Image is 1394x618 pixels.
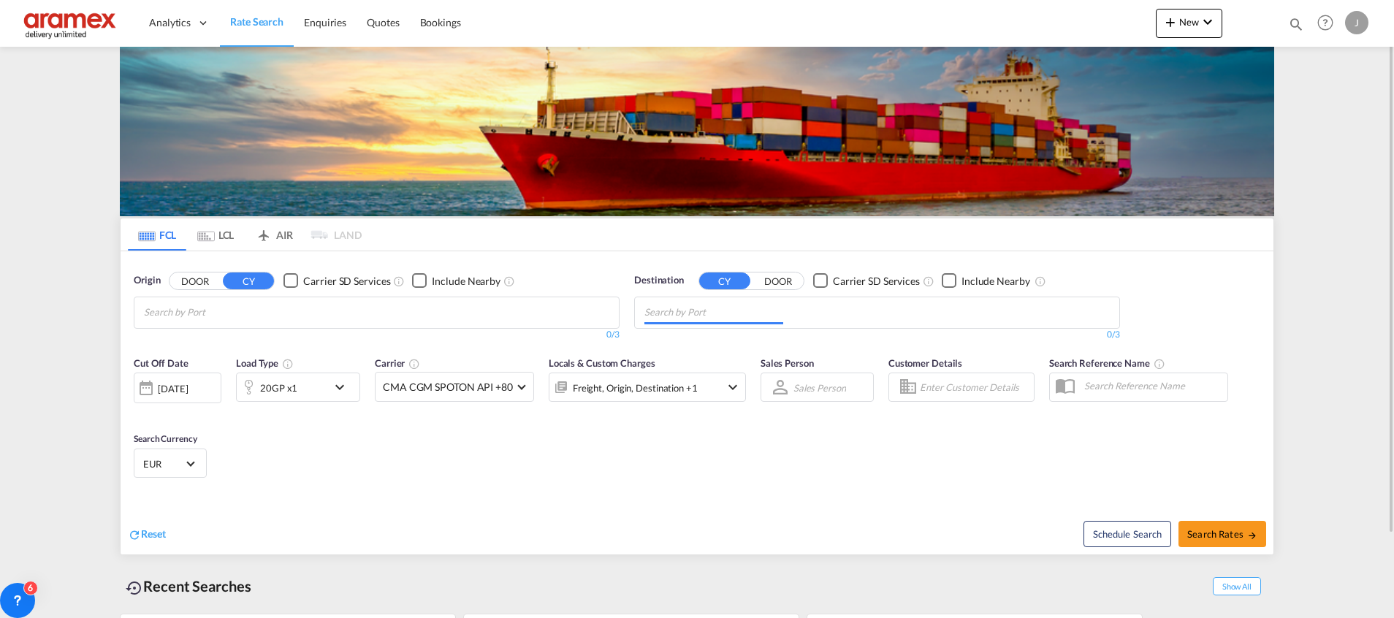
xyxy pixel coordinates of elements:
md-checkbox: Checkbox No Ink [813,273,920,289]
div: Include Nearby [432,274,500,289]
md-icon: icon-magnify [1288,16,1304,32]
md-icon: Unchecked: Search for CY (Container Yard) services for all selected carriers.Checked : Search for... [393,275,405,287]
div: [DATE] [134,373,221,403]
span: Search Reference Name [1049,357,1165,369]
div: Freight Origin Destination Factory Stuffingicon-chevron-down [549,373,746,402]
img: dca169e0c7e311edbe1137055cab269e.png [22,7,121,39]
span: New [1162,16,1216,28]
md-icon: icon-chevron-down [331,378,356,396]
span: Enquiries [304,16,346,28]
span: Origin [134,273,160,288]
button: CY [223,272,274,289]
md-icon: icon-chevron-down [724,378,742,396]
div: [DATE] [158,382,188,395]
span: Search Currency [134,433,197,444]
span: Carrier [375,357,420,369]
span: Quotes [367,16,399,28]
md-datepicker: Select [134,402,145,421]
button: Search Ratesicon-arrow-right [1178,521,1266,547]
button: DOOR [170,272,221,289]
span: Search Rates [1187,528,1257,540]
md-pagination-wrapper: Use the left and right arrow keys to navigate between tabs [128,218,362,251]
div: J [1345,11,1368,34]
div: 20GP x1 [260,378,297,398]
md-checkbox: Checkbox No Ink [283,273,390,289]
md-tab-item: LCL [186,218,245,251]
div: icon-refreshReset [128,527,166,543]
md-icon: Your search will be saved by the below given name [1154,358,1165,370]
span: Load Type [236,357,294,369]
md-icon: icon-refresh [128,528,141,541]
md-icon: icon-airplane [255,226,273,237]
md-icon: Unchecked: Search for CY (Container Yard) services for all selected carriers.Checked : Search for... [923,275,934,287]
md-icon: Unchecked: Ignores neighbouring ports when fetching rates.Checked : Includes neighbouring ports w... [1035,275,1046,287]
div: OriginDOOR CY Checkbox No InkUnchecked: Search for CY (Container Yard) services for all selected ... [121,251,1273,554]
div: icon-magnify [1288,16,1304,38]
input: Chips input. [644,301,783,324]
md-icon: icon-information-outline [282,358,294,370]
div: Recent Searches [120,570,257,603]
button: icon-plus 400-fgNewicon-chevron-down [1156,9,1222,38]
div: Help [1313,10,1345,37]
md-select: Select Currency: € EUREuro [142,453,199,474]
div: Carrier SD Services [833,274,920,289]
div: 0/3 [634,329,1120,341]
div: Freight Origin Destination Factory Stuffing [573,378,698,398]
md-chips-wrap: Chips container with autocompletion. Enter the text area, type text to search, and then use the u... [142,297,289,324]
span: EUR [143,457,184,470]
span: Show All [1213,577,1261,595]
input: Enter Customer Details [920,376,1029,398]
span: Help [1313,10,1338,35]
div: Include Nearby [961,274,1030,289]
md-chips-wrap: Chips container with autocompletion. Enter the text area, type text to search, and then use the u... [642,297,789,324]
button: DOOR [753,272,804,289]
span: Bookings [420,16,461,28]
md-tab-item: AIR [245,218,303,251]
md-checkbox: Checkbox No Ink [942,273,1030,289]
md-icon: icon-chevron-down [1199,13,1216,31]
md-icon: Unchecked: Ignores neighbouring ports when fetching rates.Checked : Includes neighbouring ports w... [503,275,515,287]
input: Search Reference Name [1077,375,1227,397]
span: Analytics [149,15,191,30]
md-icon: icon-arrow-right [1247,530,1257,541]
button: CY [699,272,750,289]
div: 20GP x1icon-chevron-down [236,373,360,402]
md-icon: icon-backup-restore [126,579,143,597]
span: Cut Off Date [134,357,188,369]
span: Sales Person [761,357,814,369]
span: Reset [141,527,166,540]
md-tab-item: FCL [128,218,186,251]
md-icon: icon-plus 400-fg [1162,13,1179,31]
span: Locals & Custom Charges [549,357,655,369]
span: Destination [634,273,684,288]
div: Carrier SD Services [303,274,390,289]
button: Note: By default Schedule search will only considerorigin ports, destination ports and cut off da... [1083,521,1171,547]
div: 0/3 [134,329,620,341]
md-checkbox: Checkbox No Ink [412,273,500,289]
md-select: Sales Person [792,377,848,398]
span: CMA CGM SPOTON API +80 [383,380,513,394]
input: Chips input. [144,301,283,324]
img: LCL+%26+FCL+BACKGROUND.png [120,47,1274,216]
span: Rate Search [230,15,283,28]
span: Customer Details [888,357,962,369]
md-icon: The selected Trucker/Carrierwill be displayed in the rate results If the rates are from another f... [408,358,420,370]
